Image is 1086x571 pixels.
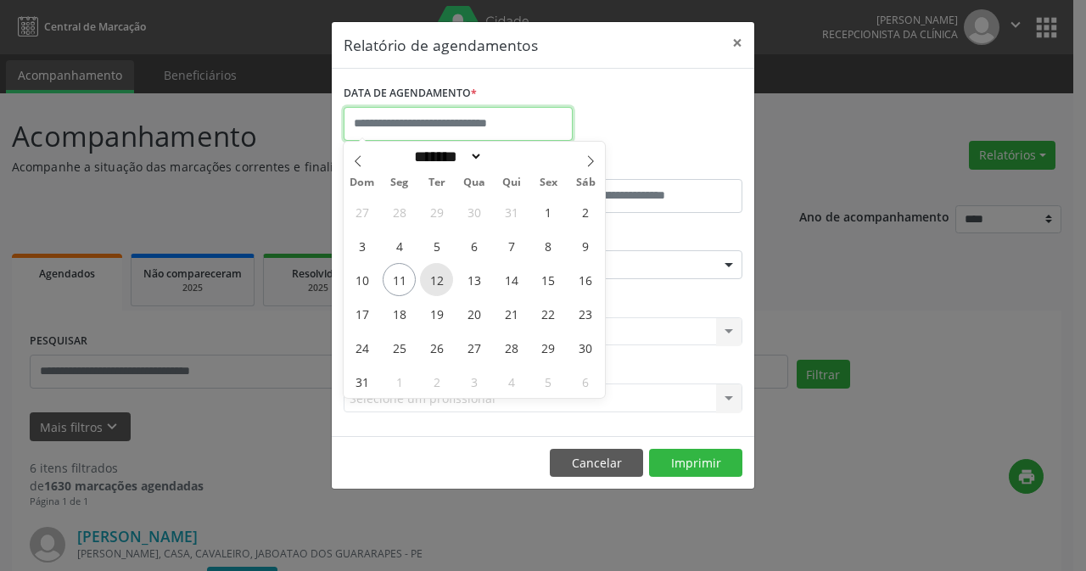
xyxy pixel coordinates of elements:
span: Agosto 19, 2025 [420,297,453,330]
span: Agosto 17, 2025 [345,297,378,330]
span: Agosto 27, 2025 [457,331,490,364]
select: Month [409,148,484,165]
span: Setembro 6, 2025 [569,365,602,398]
span: Agosto 4, 2025 [383,229,416,262]
span: Agosto 26, 2025 [420,331,453,364]
span: Julho 31, 2025 [495,195,528,228]
span: Agosto 21, 2025 [495,297,528,330]
span: Agosto 8, 2025 [532,229,565,262]
button: Imprimir [649,449,742,478]
span: Setembro 4, 2025 [495,365,528,398]
span: Agosto 16, 2025 [569,263,602,296]
span: Agosto 5, 2025 [420,229,453,262]
label: ATÉ [547,153,742,179]
span: Agosto 20, 2025 [457,297,490,330]
span: Julho 30, 2025 [457,195,490,228]
button: Close [720,22,754,64]
span: Agosto 12, 2025 [420,263,453,296]
span: Agosto 31, 2025 [345,365,378,398]
label: DATA DE AGENDAMENTO [344,81,477,107]
span: Agosto 3, 2025 [345,229,378,262]
span: Agosto 1, 2025 [532,195,565,228]
span: Agosto 14, 2025 [495,263,528,296]
span: Seg [381,177,418,188]
span: Agosto 2, 2025 [569,195,602,228]
span: Setembro 1, 2025 [383,365,416,398]
span: Dom [344,177,381,188]
span: Agosto 22, 2025 [532,297,565,330]
span: Julho 27, 2025 [345,195,378,228]
span: Julho 29, 2025 [420,195,453,228]
span: Agosto 24, 2025 [345,331,378,364]
span: Sex [530,177,568,188]
span: Agosto 9, 2025 [569,229,602,262]
span: Agosto 10, 2025 [345,263,378,296]
span: Agosto 13, 2025 [457,263,490,296]
span: Agosto 23, 2025 [569,297,602,330]
span: Agosto 6, 2025 [457,229,490,262]
span: Agosto 29, 2025 [532,331,565,364]
span: Qui [493,177,530,188]
span: Agosto 7, 2025 [495,229,528,262]
span: Agosto 18, 2025 [383,297,416,330]
button: Cancelar [550,449,643,478]
span: Setembro 5, 2025 [532,365,565,398]
span: Setembro 2, 2025 [420,365,453,398]
input: Year [483,148,539,165]
span: Setembro 3, 2025 [457,365,490,398]
span: Qua [456,177,493,188]
span: Sáb [568,177,605,188]
span: Agosto 30, 2025 [569,331,602,364]
span: Julho 28, 2025 [383,195,416,228]
h5: Relatório de agendamentos [344,34,538,56]
span: Agosto 11, 2025 [383,263,416,296]
span: Ter [418,177,456,188]
span: Agosto 28, 2025 [495,331,528,364]
span: Agosto 25, 2025 [383,331,416,364]
span: Agosto 15, 2025 [532,263,565,296]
